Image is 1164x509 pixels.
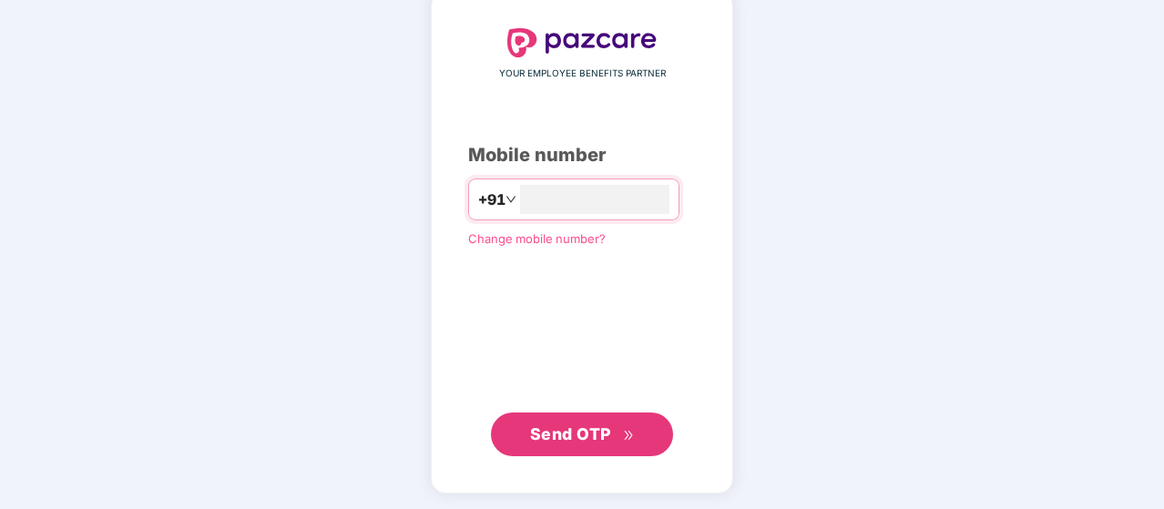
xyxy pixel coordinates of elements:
[468,141,696,169] div: Mobile number
[623,430,635,442] span: double-right
[491,412,673,456] button: Send OTPdouble-right
[478,188,505,211] span: +91
[530,424,611,443] span: Send OTP
[468,231,606,246] a: Change mobile number?
[499,66,666,81] span: YOUR EMPLOYEE BENEFITS PARTNER
[505,194,516,205] span: down
[507,28,657,57] img: logo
